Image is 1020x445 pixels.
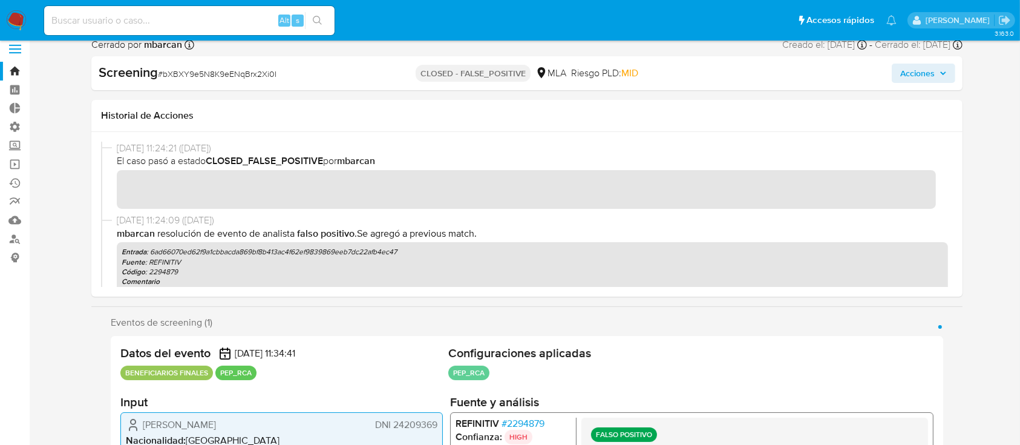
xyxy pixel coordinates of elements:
[782,38,867,51] div: Creado el: [DATE]
[869,38,872,51] span: -
[91,38,182,51] span: Cerrado por
[296,15,299,26] span: s
[44,13,335,28] input: Buscar usuario o caso...
[806,14,874,27] span: Accesos rápidos
[892,64,955,83] button: Acciones
[875,38,963,51] div: Cerrado el: [DATE]
[998,14,1011,27] a: Salir
[142,38,182,51] b: mbarcan
[886,15,897,25] a: Notificaciones
[280,15,289,26] span: Alt
[621,66,638,80] span: MID
[158,68,276,80] span: # bXBXY9e5N8K9eENqBrx2Xi0I
[900,64,935,83] span: Acciones
[926,15,994,26] p: ezequiel.castrillon@mercadolibre.com
[571,67,638,80] span: Riesgo PLD:
[535,67,566,80] div: MLA
[99,62,158,82] b: Screening
[416,65,531,82] p: CLOSED - FALSE_POSITIVE
[305,12,330,29] button: search-icon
